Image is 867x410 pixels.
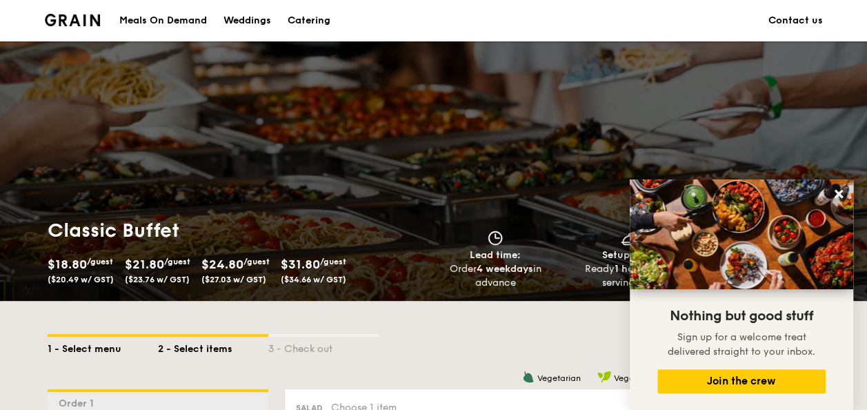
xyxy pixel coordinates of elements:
strong: 4 weekdays [476,263,532,275]
div: Ready before serving time [568,262,691,290]
span: $31.80 [281,257,320,272]
div: 3 - Check out [268,337,379,356]
h1: Classic Buffet [48,218,428,243]
span: Lead time: [470,249,521,261]
div: Order in advance [434,262,557,290]
div: 1 - Select menu [48,337,158,356]
img: icon-dish.430c3a2e.svg [619,231,640,246]
span: Nothing but good stuff [670,308,813,324]
img: Grain [45,14,101,26]
span: /guest [320,257,346,266]
img: icon-vegan.f8ff3823.svg [597,371,611,383]
strong: 1 hour [615,263,644,275]
img: icon-vegetarian.fe4039eb.svg [522,371,535,383]
span: ($20.49 w/ GST) [48,275,114,284]
span: /guest [87,257,113,266]
img: icon-clock.2db775ea.svg [485,231,506,246]
span: $21.80 [125,257,164,272]
button: Join the crew [657,369,826,393]
span: Vegetarian [537,373,581,383]
span: ($34.66 w/ GST) [281,275,346,284]
span: Vegan [614,373,639,383]
span: /guest [243,257,270,266]
span: Sign up for a welcome treat delivered straight to your inbox. [668,331,815,358]
span: Setup time: [602,249,657,261]
button: Close [828,183,850,205]
span: ($27.03 w/ GST) [201,275,266,284]
span: /guest [164,257,190,266]
span: $18.80 [48,257,87,272]
img: DSC07876-Edit02-Large.jpeg [630,179,853,289]
div: 2 - Select items [158,337,268,356]
span: Order 1 [59,398,99,409]
span: $24.80 [201,257,243,272]
a: Logotype [45,14,101,26]
span: ($23.76 w/ GST) [125,275,190,284]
